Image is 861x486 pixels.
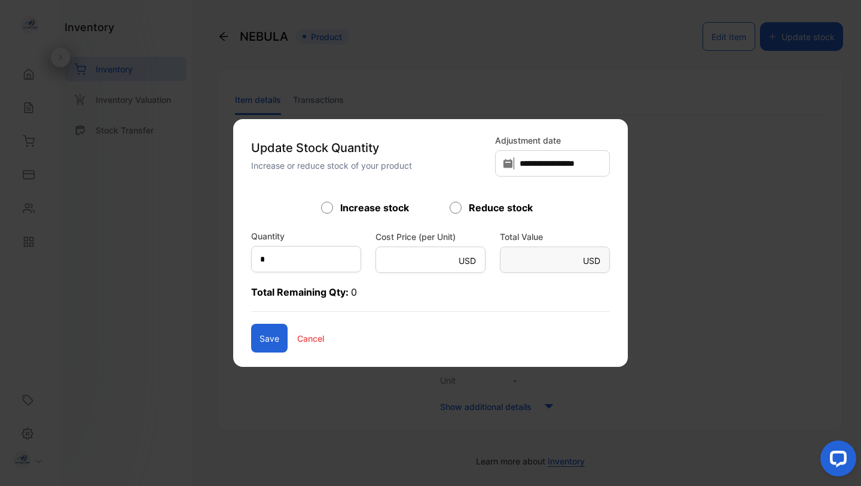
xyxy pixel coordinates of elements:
iframe: LiveChat chat widget [811,436,861,486]
label: Cost Price (per Unit) [375,230,486,243]
label: Quantity [251,230,285,242]
p: Increase or reduce stock of your product [251,159,488,172]
label: Increase stock [340,201,409,215]
p: Cancel [297,332,324,345]
span: 0 [351,286,357,298]
button: Save [251,324,288,353]
label: Adjustment date [495,134,610,147]
p: USD [583,254,600,267]
p: Update Stock Quantity [251,139,488,157]
label: Reduce stock [469,201,533,215]
label: Total Value [500,230,610,243]
p: Total Remaining Qty: [251,285,610,312]
p: USD [459,254,476,267]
